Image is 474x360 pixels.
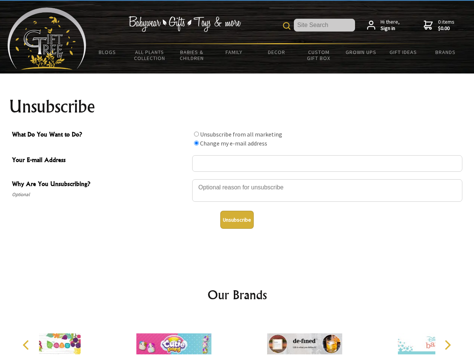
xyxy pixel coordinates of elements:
[381,19,400,32] span: Hi there,
[12,179,188,190] span: Why Are You Unsubscribing?
[424,19,454,32] a: 0 items$0.00
[9,97,465,115] h1: Unsubscribe
[8,7,86,70] img: Babyware - Gifts - Toys and more...
[12,190,188,199] span: Optional
[194,132,199,136] input: What Do You Want to Do?
[424,44,467,60] a: Brands
[194,141,199,145] input: What Do You Want to Do?
[200,130,282,138] label: Unsubscribe from all marketing
[298,44,340,66] a: Custom Gift Box
[294,19,355,31] input: Site Search
[200,139,267,147] label: Change my e-mail address
[192,179,462,202] textarea: Why Are You Unsubscribing?
[381,25,400,32] strong: Sign in
[439,337,456,353] button: Next
[367,19,400,32] a: Hi there,Sign in
[438,18,454,32] span: 0 items
[12,155,188,166] span: Your E-mail Address
[12,130,188,141] span: What Do You Want to Do?
[86,44,129,60] a: BLOGS
[19,337,35,353] button: Previous
[255,44,298,60] a: Decor
[220,211,254,229] button: Unsubscribe
[192,155,462,172] input: Your E-mail Address
[213,44,256,60] a: Family
[382,44,424,60] a: Gift Ideas
[283,22,290,30] img: product search
[438,25,454,32] strong: $0.00
[340,44,382,60] a: Grown Ups
[15,286,459,304] h2: Our Brands
[129,44,171,66] a: All Plants Collection
[128,16,241,32] img: Babywear - Gifts - Toys & more
[171,44,213,66] a: Babies & Children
